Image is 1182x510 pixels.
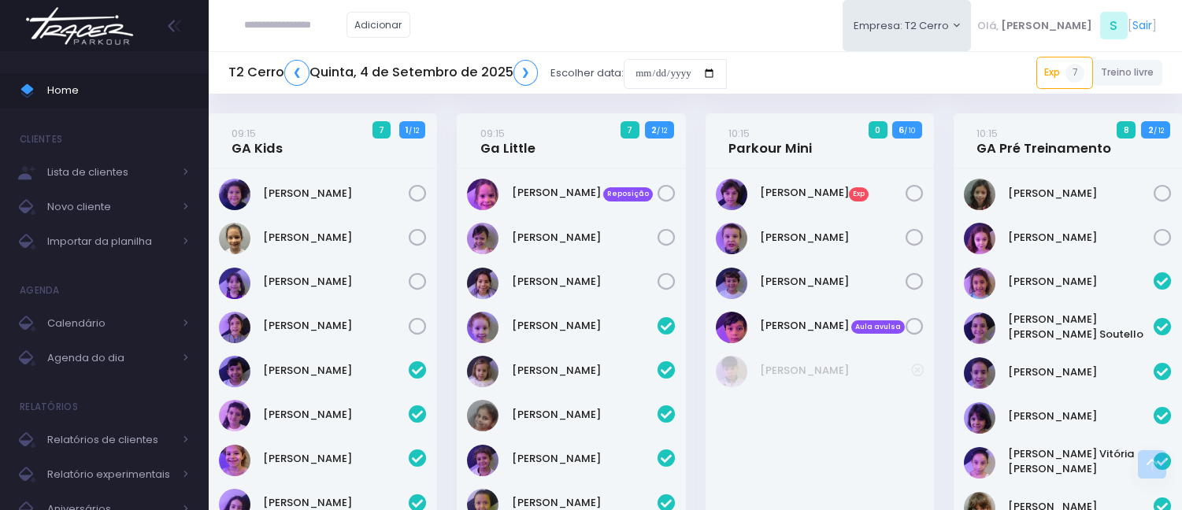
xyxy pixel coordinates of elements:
img: Nina Elias [219,268,250,299]
h4: Agenda [20,275,60,306]
img: Marina Árju Aragão Abreu [467,268,498,299]
img: Malu Bernardes [964,402,995,434]
a: [PERSON_NAME] [1008,408,1154,424]
img: Guilherme Soares Naressi [716,223,747,254]
span: 7 [621,121,639,139]
a: Treino livre [1093,60,1163,86]
span: Relatórios de clientes [47,430,173,450]
img: Olivia Chiesa [219,312,250,343]
img: Samuel Bigaton [716,312,747,343]
span: Aula avulsa [851,320,906,334]
a: [PERSON_NAME] [760,274,906,290]
span: Lista de clientes [47,162,173,183]
a: [PERSON_NAME] [512,318,658,334]
img: Maria Vitória Silva Moura [964,447,995,479]
a: ❯ [513,60,539,86]
h4: Clientes [20,124,62,155]
img: Ana Helena Soutello [964,312,995,344]
strong: 2 [1148,124,1154,136]
div: Escolher data: [228,55,727,91]
a: [PERSON_NAME] Reposição [512,185,658,201]
span: 0 [869,121,887,139]
a: [PERSON_NAME] [512,230,658,246]
strong: 1 [406,124,409,136]
span: Relatório experimentais [47,464,173,485]
a: Exp7 [1036,57,1093,88]
img: Alice Oliveira Castro [964,268,995,299]
span: Reposição [603,187,654,201]
h5: T2 Cerro Quinta, 4 de Setembro de 2025 [228,60,538,86]
a: [PERSON_NAME] [512,407,658,423]
span: Importar da planilha [47,231,173,252]
a: [PERSON_NAME] [263,363,409,379]
img: Ana Beatriz Xavier Roque [219,179,250,210]
img: Clara Guimaraes Kron [219,400,250,431]
span: 7 [1065,64,1084,83]
img: Maya Viana [219,223,250,254]
a: [PERSON_NAME] [263,318,409,334]
span: Agenda do dia [47,348,173,368]
a: [PERSON_NAME] [263,186,409,201]
a: Sair [1132,17,1152,34]
img: Otto Guimarães Krön [716,268,747,299]
span: S [1100,12,1128,39]
a: [PERSON_NAME] [512,451,658,467]
a: [PERSON_NAME] [1008,230,1154,246]
a: Adicionar [346,12,411,38]
a: 10:15Parkour Mini [728,125,812,157]
img: Luisa Tomchinsky Montezano [964,223,995,254]
span: 7 [372,121,391,139]
a: [PERSON_NAME] [263,451,409,467]
img: Gabriela Libardi Galesi Bernardo [219,445,250,476]
a: [PERSON_NAME] [1008,274,1154,290]
a: 09:15Ga Little [480,125,535,157]
small: 09:15 [480,126,505,141]
strong: 6 [899,124,904,136]
span: 8 [1117,121,1136,139]
span: Home [47,80,189,101]
a: 10:15GA Pré Treinamento [976,125,1111,157]
a: [PERSON_NAME] [1008,186,1154,201]
img: Theo Cabral [716,356,747,387]
a: [PERSON_NAME] [760,230,906,246]
img: Julia Merlino Donadell [467,223,498,254]
img: Julia de Campos Munhoz [964,179,995,210]
img: Beatriz Kikuchi [219,356,250,387]
small: / 12 [657,126,667,135]
img: Luzia Rolfini Fernandes [964,357,995,389]
a: [PERSON_NAME] [760,363,911,379]
span: Olá, [977,18,999,34]
a: [PERSON_NAME] [PERSON_NAME] Soutello [1008,312,1154,342]
small: / 10 [904,126,915,135]
a: [PERSON_NAME]Exp [760,185,906,201]
img: Dante Passos [716,179,747,210]
span: Novo cliente [47,197,173,217]
small: 09:15 [232,126,256,141]
h4: Relatórios [20,391,78,423]
a: 09:15GA Kids [232,125,283,157]
span: Calendário [47,313,173,334]
a: [PERSON_NAME] [263,274,409,290]
span: Exp [849,187,869,201]
img: Antonieta Bonna Gobo N Silva [467,312,498,343]
a: [PERSON_NAME] [263,407,409,423]
a: [PERSON_NAME] [1008,364,1154,380]
small: / 12 [1154,126,1164,135]
strong: 2 [651,124,657,136]
span: [PERSON_NAME] [1001,18,1092,34]
a: [PERSON_NAME] [512,274,658,290]
a: [PERSON_NAME] [263,230,409,246]
small: / 12 [409,126,419,135]
img: Heloísa Amado [467,400,498,431]
div: [ ] [971,8,1162,43]
a: [PERSON_NAME] [512,363,658,379]
small: 10:15 [976,126,998,141]
a: [PERSON_NAME] Vitória [PERSON_NAME] [1008,446,1154,477]
a: ❮ [284,60,309,86]
a: [PERSON_NAME] Aula avulsa [760,318,906,334]
img: Isabela Gerhardt Covolo [467,179,498,210]
img: Isabel Amado [467,445,498,476]
img: Catarina Andrade [467,356,498,387]
small: 10:15 [728,126,750,141]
